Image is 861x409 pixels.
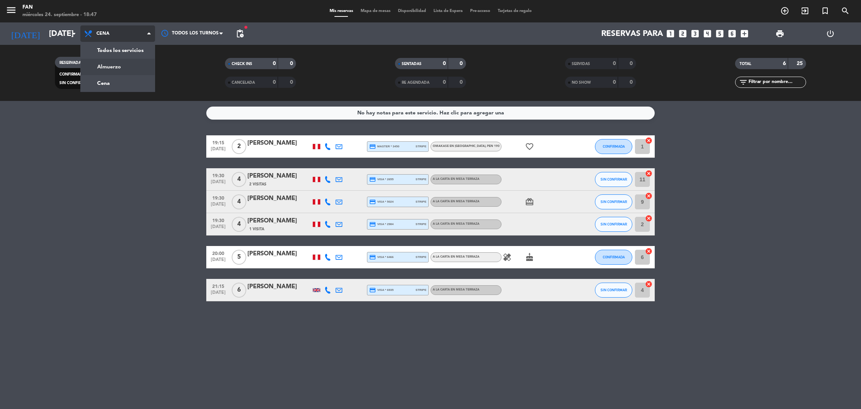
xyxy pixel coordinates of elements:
[232,250,246,265] span: 5
[485,145,500,148] span: , PEN 190
[433,178,479,181] span: A la carta en Mesa Terraza
[247,282,311,292] div: [PERSON_NAME]
[402,81,429,84] span: RE AGENDADA
[369,176,394,183] span: visa * 2655
[357,109,504,117] div: No hay notas para este servicio. Haz clic para agregar una
[209,171,228,179] span: 19:30
[232,139,246,154] span: 2
[232,194,246,209] span: 4
[209,138,228,147] span: 19:15
[443,61,446,66] strong: 0
[81,75,155,92] a: Cena
[209,147,228,155] span: [DATE]
[416,255,426,259] span: stripe
[460,61,464,66] strong: 0
[703,29,712,39] i: looks_4
[394,9,430,13] span: Disponibilidad
[249,181,266,187] span: 2 Visitas
[369,221,394,228] span: visa * 2984
[232,283,246,298] span: 6
[81,42,155,59] a: Todos los servicios
[369,287,376,293] i: credit_card
[433,222,479,225] span: A la carta en Mesa Terraza
[630,80,634,85] strong: 0
[595,250,632,265] button: CONFIRMADA
[59,81,89,85] span: SIN CONFIRMAR
[645,247,652,255] i: cancel
[290,61,294,66] strong: 0
[595,139,632,154] button: CONFIRMADA
[416,199,426,204] span: stripe
[70,29,78,38] i: arrow_drop_down
[613,61,616,66] strong: 0
[595,172,632,187] button: SIN CONFIRMAR
[595,283,632,298] button: SIN CONFIRMAR
[247,216,311,226] div: [PERSON_NAME]
[59,73,85,76] span: CONFIRMADA
[232,62,252,66] span: CHECK INS
[572,62,590,66] span: SERVIDAS
[369,287,394,293] span: visa * 6935
[727,29,737,39] i: looks_6
[603,255,625,259] span: CONFIRMADA
[209,179,228,188] span: [DATE]
[244,25,248,30] span: fiber_manual_record
[357,9,394,13] span: Mapa de mesas
[780,6,789,15] i: add_circle_outline
[369,254,394,261] span: visa * 6466
[209,249,228,257] span: 20:00
[595,217,632,232] button: SIN CONFIRMAR
[247,249,311,259] div: [PERSON_NAME]
[525,142,534,151] i: favorite_border
[273,61,276,66] strong: 0
[369,143,376,150] i: credit_card
[369,254,376,261] i: credit_card
[273,80,276,85] strong: 0
[645,137,652,144] i: cancel
[800,6,809,15] i: exit_to_app
[249,226,264,232] span: 1 Visita
[369,176,376,183] i: credit_card
[6,4,17,16] i: menu
[601,29,663,39] span: Reservas para
[797,61,804,66] strong: 25
[739,78,748,87] i: filter_list
[460,80,464,85] strong: 0
[326,9,357,13] span: Mis reservas
[494,9,536,13] span: Tarjetas de regalo
[22,4,97,11] div: Fan
[96,31,109,36] span: Cena
[503,253,512,262] i: healing
[715,29,725,39] i: looks_5
[209,282,228,290] span: 21:15
[433,145,500,148] span: Omakase en [GEOGRAPHIC_DATA]
[443,80,446,85] strong: 0
[740,29,749,39] i: add_box
[232,172,246,187] span: 4
[805,22,855,45] div: LOG OUT
[416,144,426,149] span: stripe
[369,221,376,228] i: credit_card
[235,29,244,38] span: pending_actions
[690,29,700,39] i: looks_3
[613,80,616,85] strong: 0
[416,287,426,292] span: stripe
[433,255,479,258] span: A la carta en Mesa Terraza
[209,216,228,224] span: 19:30
[601,200,627,204] span: SIN CONFIRMAR
[369,199,394,205] span: visa * 5024
[678,29,688,39] i: looks_two
[430,9,466,13] span: Lista de Espera
[775,29,784,38] span: print
[572,81,591,84] span: NO SHOW
[630,61,634,66] strong: 0
[59,61,83,65] span: RESERVADAS
[601,222,627,226] span: SIN CONFIRMAR
[232,81,255,84] span: CANCELADA
[247,194,311,203] div: [PERSON_NAME]
[81,59,155,75] a: Almuerzo
[6,4,17,18] button: menu
[416,222,426,227] span: stripe
[247,138,311,148] div: [PERSON_NAME]
[525,253,534,262] i: cake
